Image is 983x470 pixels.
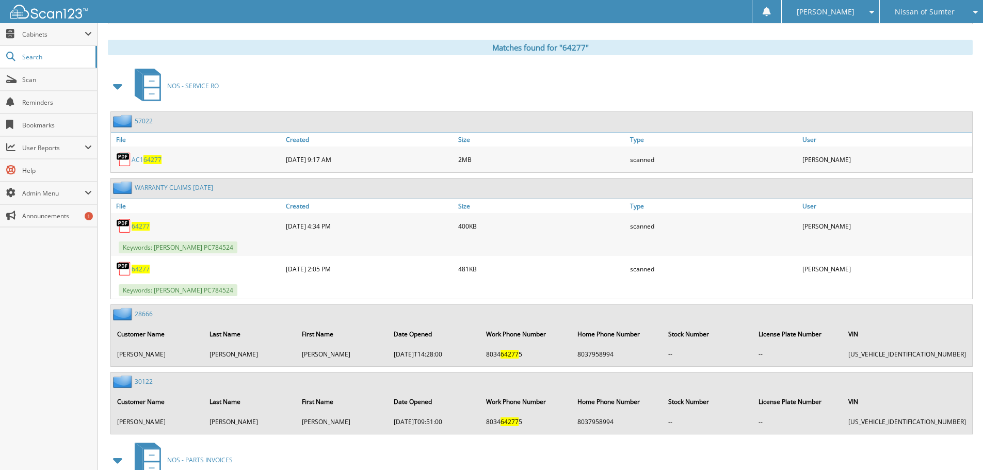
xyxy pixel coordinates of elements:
img: scan123-logo-white.svg [10,5,88,19]
a: AC164277 [132,155,162,164]
iframe: Chat Widget [931,420,983,470]
a: WARRANTY CLAIMS [DATE] [135,183,213,192]
span: Announcements [22,212,92,220]
a: 30122 [135,377,153,386]
td: [PERSON_NAME] [112,346,203,363]
span: 64277 [501,350,519,359]
span: 64277 [501,417,519,426]
td: 8034 5 [481,413,571,430]
div: scanned [627,149,800,170]
th: Last Name [204,391,296,412]
div: [PERSON_NAME] [800,149,972,170]
span: Cabinets [22,30,85,39]
img: folder2.png [113,375,135,388]
span: Help [22,166,92,175]
div: Matches found for "64277" [108,40,973,55]
th: Last Name [204,323,296,345]
img: PDF.png [116,261,132,277]
td: -- [753,413,842,430]
span: Nissan of Sumter [895,9,955,15]
span: Admin Menu [22,189,85,198]
a: Size [456,199,628,213]
div: scanned [627,258,800,279]
img: PDF.png [116,218,132,234]
div: 400KB [456,216,628,236]
a: Created [283,199,456,213]
div: [PERSON_NAME] [800,216,972,236]
img: folder2.png [113,115,135,127]
img: PDF.png [116,152,132,167]
th: VIN [843,391,971,412]
span: NOS - SERVICE RO [167,82,219,90]
span: User Reports [22,143,85,152]
td: -- [663,413,752,430]
th: Home Phone Number [572,323,663,345]
th: Customer Name [112,323,203,345]
a: File [111,133,283,147]
a: User [800,199,972,213]
td: 8037958994 [572,346,663,363]
th: Date Opened [389,391,480,412]
img: folder2.png [113,181,135,194]
span: [PERSON_NAME] [797,9,855,15]
td: [PERSON_NAME] [297,413,388,430]
span: 64277 [143,155,162,164]
span: Search [22,53,90,61]
th: First Name [297,391,388,412]
td: -- [753,346,842,363]
div: [DATE] 9:17 AM [283,149,456,170]
th: Date Opened [389,323,480,345]
td: 8037958994 [572,413,663,430]
td: [US_VEHICLE_IDENTIFICATION_NUMBER] [843,413,971,430]
th: Work Phone Number [481,323,571,345]
a: Size [456,133,628,147]
th: License Plate Number [753,323,842,345]
th: Home Phone Number [572,391,663,412]
th: License Plate Number [753,391,842,412]
td: [US_VEHICLE_IDENTIFICATION_NUMBER] [843,346,971,363]
div: scanned [627,216,800,236]
span: Keywords: [PERSON_NAME] PC784524 [119,241,237,253]
a: NOS - SERVICE RO [128,66,219,106]
div: 1 [85,212,93,220]
a: 64277 [132,222,150,231]
a: Created [283,133,456,147]
th: Work Phone Number [481,391,571,412]
a: File [111,199,283,213]
a: User [800,133,972,147]
td: -- [663,346,752,363]
td: [DATE]T14:28:00 [389,346,480,363]
div: [DATE] 4:34 PM [283,216,456,236]
span: Scan [22,75,92,84]
th: Stock Number [663,323,752,345]
div: [DATE] 2:05 PM [283,258,456,279]
a: 28666 [135,310,153,318]
th: First Name [297,323,388,345]
a: 57022 [135,117,153,125]
th: Stock Number [663,391,752,412]
td: [PERSON_NAME] [297,346,388,363]
span: NOS - PARTS INVOICES [167,456,233,464]
td: [PERSON_NAME] [204,413,296,430]
span: Bookmarks [22,121,92,129]
div: 481KB [456,258,628,279]
div: [PERSON_NAME] [800,258,972,279]
td: [DATE]T09:51:00 [389,413,480,430]
td: [PERSON_NAME] [204,346,296,363]
a: Type [627,199,800,213]
div: 2MB [456,149,628,170]
span: Reminders [22,98,92,107]
img: folder2.png [113,307,135,320]
td: 8034 5 [481,346,571,363]
a: 64277 [132,265,150,273]
a: Type [627,133,800,147]
td: [PERSON_NAME] [112,413,203,430]
th: Customer Name [112,391,203,412]
th: VIN [843,323,971,345]
span: Keywords: [PERSON_NAME] PC784524 [119,284,237,296]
